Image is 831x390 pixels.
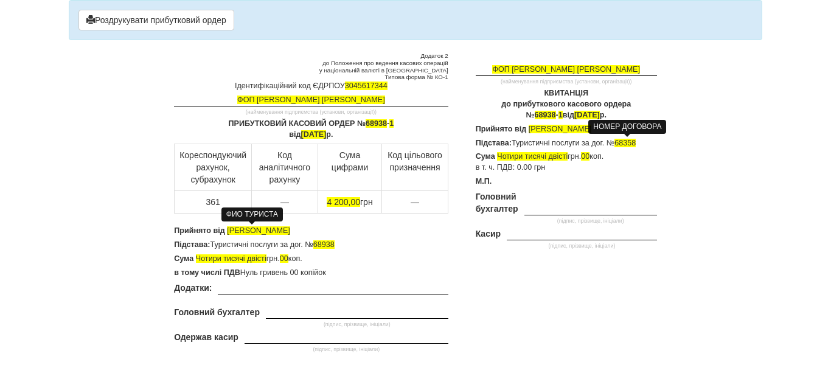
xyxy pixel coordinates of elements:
span: 1 [389,119,394,128]
small: (підпис, прізвище, ініціали) [245,346,448,353]
td: — [252,190,318,213]
div: НОМЕР ДОГОВОРА [588,120,666,134]
span: 3045617344 [345,82,388,90]
td: 361 [175,190,252,213]
div: ФИО ТУРИСТА [221,207,283,221]
span: 68358 [614,139,636,147]
p: Нуль гривень 00 копійок [174,268,448,279]
p: грн. коп. [174,254,448,265]
span: ФОП [PERSON_NAME] [PERSON_NAME] [237,96,385,104]
small: (підпис, прізвище, ініціали) [524,218,657,225]
span: ФОП [PERSON_NAME] [PERSON_NAME] [492,65,640,74]
p: ПРИБУТКОВИЙ КАСОВИЙ ОРДЕР № - від р. [174,119,448,141]
small: (найменування підприємства (установи, організації)) [174,109,448,116]
p: Туристичні послуги за дог. № [174,240,448,251]
span: [PERSON_NAME] [529,125,592,133]
b: Сума [476,152,495,161]
th: Касир [476,228,507,252]
span: Чотири тисячі двісті [497,152,568,161]
b: Підстава: [476,139,512,147]
span: [DATE] [301,130,327,139]
b: Прийнято від [476,125,527,133]
span: Чотири тисячі двісті [196,254,266,263]
td: Сума цифрами [318,144,382,190]
th: Головний бухгалтер [174,306,266,331]
th: Одержав касир [174,331,245,356]
small: (підпис, прізвище, ініціали) [266,321,448,328]
p: Ідентифікаційний код ЄДРПОУ [174,81,448,92]
td: грн [318,190,382,213]
th: Додатки: [174,282,218,307]
span: 68938 [366,119,387,128]
span: 00 [280,254,288,263]
span: 68938 [313,240,335,249]
td: Кореспондуючий рахунок, субрахунок [175,144,252,190]
span: [DATE] [574,111,600,119]
b: М.П. [476,177,492,186]
p: Туристичні послуги за дог. № [476,138,657,149]
span: 1 [558,111,563,119]
small: Додаток 2 до Положення про ведення касових операцій у національній валюті в [GEOGRAPHIC_DATA] Тип... [174,52,448,81]
small: (підпис, прізвище, ініціали) [507,243,657,249]
span: 68938 [535,111,556,119]
small: (найменування підприємства (установи, організації)) [476,78,657,85]
span: [PERSON_NAME] [227,226,290,235]
b: Підстава: [174,240,210,249]
td: Код аналітичного рахунку [252,144,318,190]
th: Головний бухгалтер [476,190,524,228]
p: КВИТАНЦІЯ до прибуткового касового ордера № - від р. [476,88,657,121]
td: Код цільового призначення [382,144,448,190]
span: 00 [581,152,589,161]
td: — [382,190,448,213]
b: Сума [174,254,193,263]
span: 4 200,00 [327,197,360,207]
b: в тому числі ПДВ [174,268,240,277]
button: Роздрукувати прибутковий ордер [78,10,234,30]
b: Прийнято від [174,226,225,235]
p: грн. коп. в т. ч. ПДВ: 0.00 грн [476,151,657,173]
